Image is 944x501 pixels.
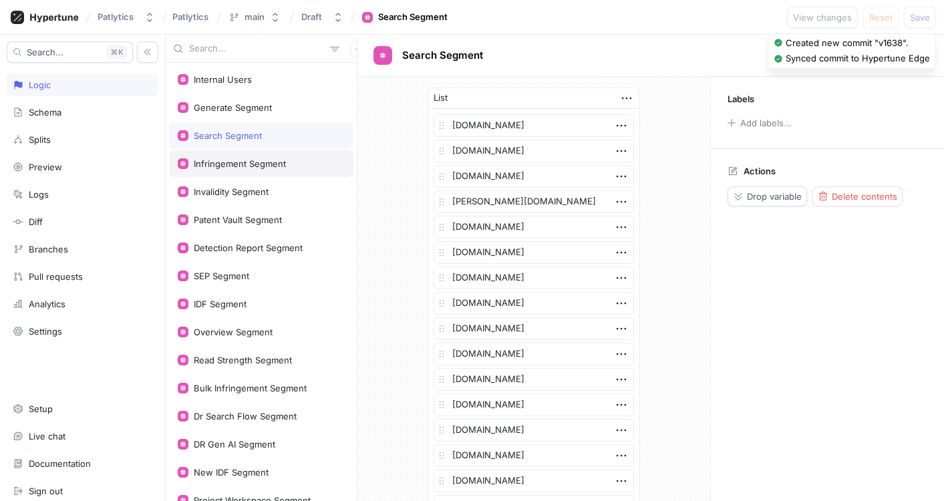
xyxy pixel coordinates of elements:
div: Created new commit "v1638". [786,37,909,50]
span: Save [910,13,930,21]
div: New IDF Segment [194,467,269,478]
div: main [245,11,265,23]
div: Read Strength Segment [194,355,292,365]
div: Preview [29,162,62,172]
textarea: [PERSON_NAME][DOMAIN_NAME] [434,190,634,213]
textarea: [DOMAIN_NAME] [434,317,634,340]
textarea: [DOMAIN_NAME] [434,267,634,289]
div: Draft [301,11,322,23]
div: Splits [29,134,51,145]
div: Live chat [29,431,65,442]
button: Draft [296,6,349,28]
div: Settings [29,326,62,337]
button: Save [904,7,936,28]
textarea: [DOMAIN_NAME] [434,419,634,442]
textarea: [DOMAIN_NAME] [434,114,634,137]
textarea: [DOMAIN_NAME] [434,292,634,315]
div: Synced commit to Hypertune Edge [786,52,930,65]
div: K [106,45,127,59]
div: Infringement Segment [194,158,286,169]
div: Pull requests [29,271,83,282]
textarea: [DOMAIN_NAME] [434,343,634,365]
textarea: [DOMAIN_NAME] [434,216,634,238]
a: Documentation [7,452,158,475]
button: Patlytics [92,6,160,28]
div: IDF Segment [194,299,247,309]
div: List [434,92,448,105]
button: Search...K [7,41,133,63]
textarea: [DOMAIN_NAME] [434,470,634,492]
button: Add labels... [723,114,795,132]
div: Generate Segment [194,102,272,113]
div: Invalidity Segment [194,186,269,197]
div: Internal Users [194,74,252,85]
div: Patlytics [98,11,134,23]
div: Setup [29,403,53,414]
p: Labels [728,94,754,104]
div: SEP Segment [194,271,249,281]
div: Branches [29,244,68,255]
textarea: [DOMAIN_NAME] [434,393,634,416]
div: Search Segment [194,130,262,141]
div: Overview Segment [194,327,273,337]
div: Analytics [29,299,65,309]
span: View changes [793,13,852,21]
input: Search... [189,42,325,55]
div: Add labels... [740,119,792,128]
div: Dr Search Flow Segment [194,411,297,422]
button: Drop variable [728,186,807,206]
textarea: [DOMAIN_NAME] [434,241,634,264]
span: Patlytics [172,12,208,21]
div: Search Segment [378,11,448,24]
span: Drop variable [747,192,802,200]
span: Reset [869,13,893,21]
textarea: [DOMAIN_NAME] [434,444,634,467]
div: Diff [29,216,43,227]
textarea: [DOMAIN_NAME] [434,368,634,391]
div: Detection Report Segment [194,242,303,253]
div: DR Gen AI Segment [194,439,275,450]
div: Schema [29,107,61,118]
div: Documentation [29,458,91,469]
button: View changes [787,7,858,28]
span: Delete contents [832,192,897,200]
span: Search... [27,48,63,56]
button: main [223,6,286,28]
button: Delete contents [812,186,903,206]
span: Search Segment [402,50,483,61]
div: Bulk Infringement Segment [194,383,307,393]
div: Sign out [29,486,63,496]
p: Actions [744,166,776,176]
textarea: [DOMAIN_NAME] [434,140,634,162]
div: Patent Vault Segment [194,214,282,225]
div: Logs [29,189,49,200]
div: Logic [29,79,51,90]
button: Reset [863,7,899,28]
textarea: [DOMAIN_NAME] [434,165,634,188]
